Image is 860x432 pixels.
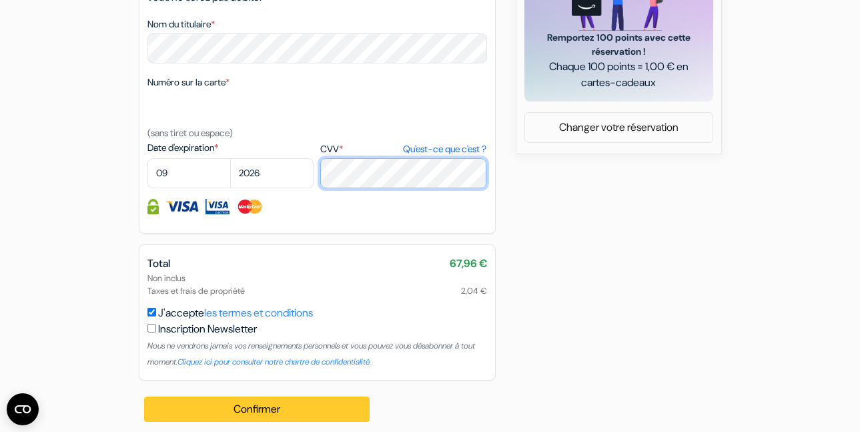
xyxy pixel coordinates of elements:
a: Cliquez ici pour consulter notre chartre de confidentialité. [177,357,371,367]
a: Changer votre réservation [525,115,713,140]
small: Nous ne vendrons jamais vos renseignements personnels et vous pouvez vous désabonner à tout moment. [147,341,475,367]
label: Inscription Newsletter [158,321,257,337]
a: les termes et conditions [204,306,313,320]
img: Visa Electron [205,199,230,214]
label: Date d'expiration [147,141,314,155]
a: Qu'est-ce que c'est ? [403,142,486,156]
label: Nom du titulaire [147,17,215,31]
span: Remportez 100 points avec cette réservation ! [540,31,697,59]
span: 67,96 € [450,256,487,272]
span: 2,04 € [461,284,487,297]
div: Non inclus Taxes et frais de propriété [147,272,487,297]
span: Total [147,256,170,270]
img: Information de carte de crédit entièrement encryptée et sécurisée [147,199,159,214]
small: (sans tiret ou espace) [147,127,233,139]
label: Numéro sur la carte [147,75,230,89]
label: CVV [320,142,486,156]
span: Chaque 100 points = 1,00 € en cartes-cadeaux [540,59,697,91]
img: Master Card [236,199,264,214]
label: J'accepte [158,305,313,321]
button: Confirmer [144,397,370,422]
img: Visa [165,199,199,214]
button: Ouvrir le widget CMP [7,393,39,425]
